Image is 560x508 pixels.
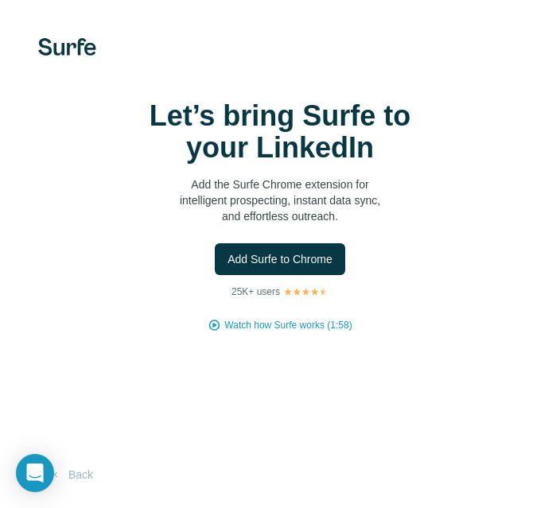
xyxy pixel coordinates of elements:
[16,454,54,492] div: Open Intercom Messenger
[38,38,96,56] img: Surfe's logo
[215,243,345,275] button: Add Surfe to Chrome
[38,460,104,489] button: Back
[121,176,439,224] p: Add the Surfe Chrome extension for intelligent prospecting, instant data sync, and effortless out...
[227,251,332,267] span: Add Surfe to Chrome
[283,287,329,297] img: Rating Stars
[231,285,280,299] p: 25K+ users
[224,318,352,332] button: Watch how Surfe works (1:58)
[121,100,439,164] h1: Let’s bring Surfe to your LinkedIn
